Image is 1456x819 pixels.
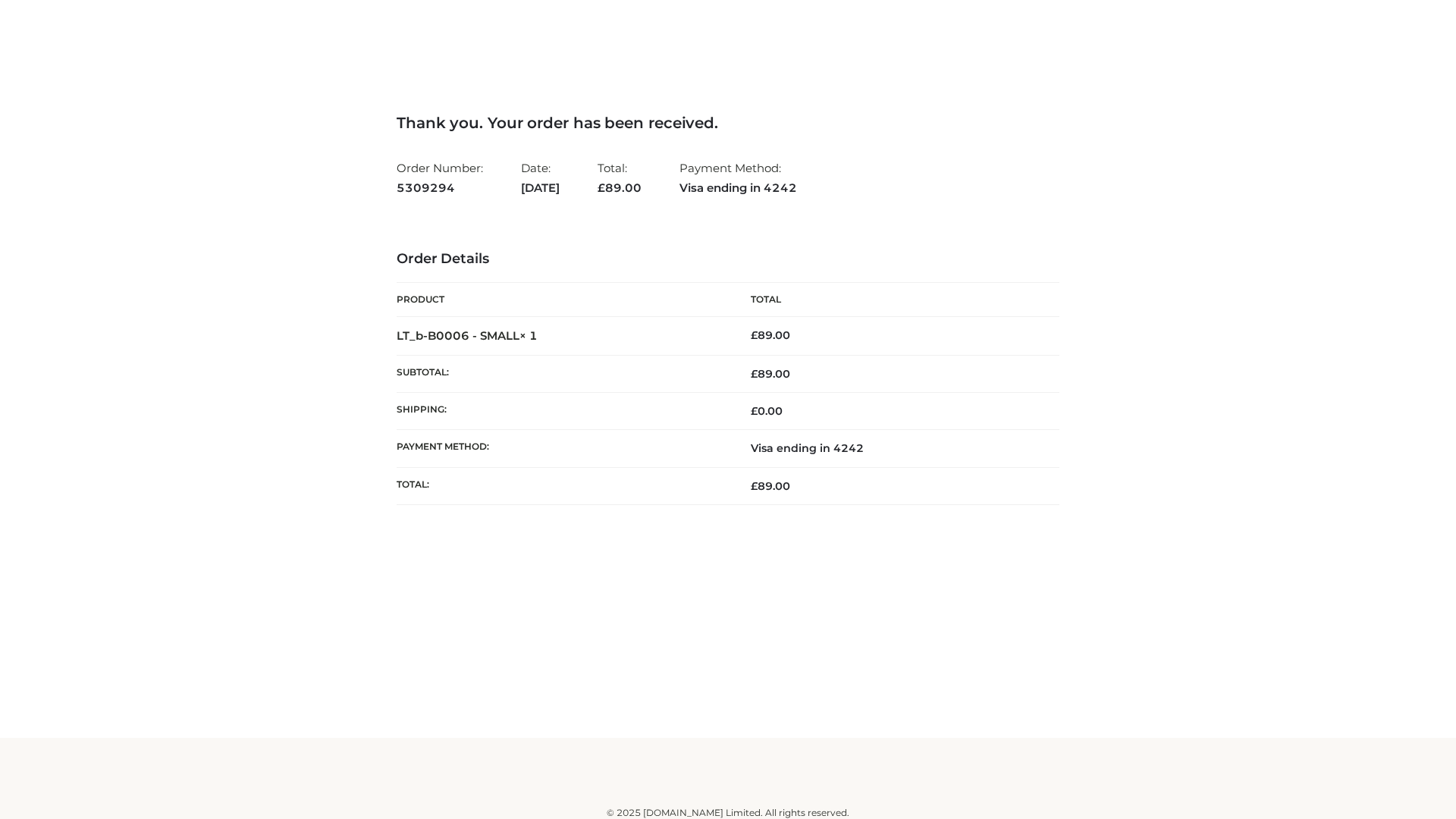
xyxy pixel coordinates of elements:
li: Total: [598,155,642,201]
th: Total [728,283,1059,317]
th: Shipping: [397,393,728,430]
span: £ [751,328,758,342]
h3: Order Details [397,251,1059,268]
span: 89.00 [598,180,642,195]
th: Product [397,283,728,317]
li: Date: [521,155,560,201]
td: Visa ending in 4242 [728,430,1059,467]
strong: [DATE] [521,178,560,198]
span: £ [751,404,758,418]
span: 89.00 [751,367,790,381]
th: Payment method: [397,430,728,467]
h3: Thank you. Your order has been received. [397,114,1059,132]
bdi: 0.00 [751,404,783,418]
th: Subtotal: [397,355,728,392]
span: £ [751,479,758,493]
strong: 5309294 [397,178,483,198]
strong: × 1 [519,328,538,343]
span: £ [598,180,605,195]
span: £ [751,367,758,381]
th: Total: [397,467,728,504]
span: 89.00 [751,479,790,493]
strong: Visa ending in 4242 [679,178,797,198]
li: Payment Method: [679,155,797,201]
strong: LT_b-B0006 - SMALL [397,328,538,343]
li: Order Number: [397,155,483,201]
bdi: 89.00 [751,328,790,342]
